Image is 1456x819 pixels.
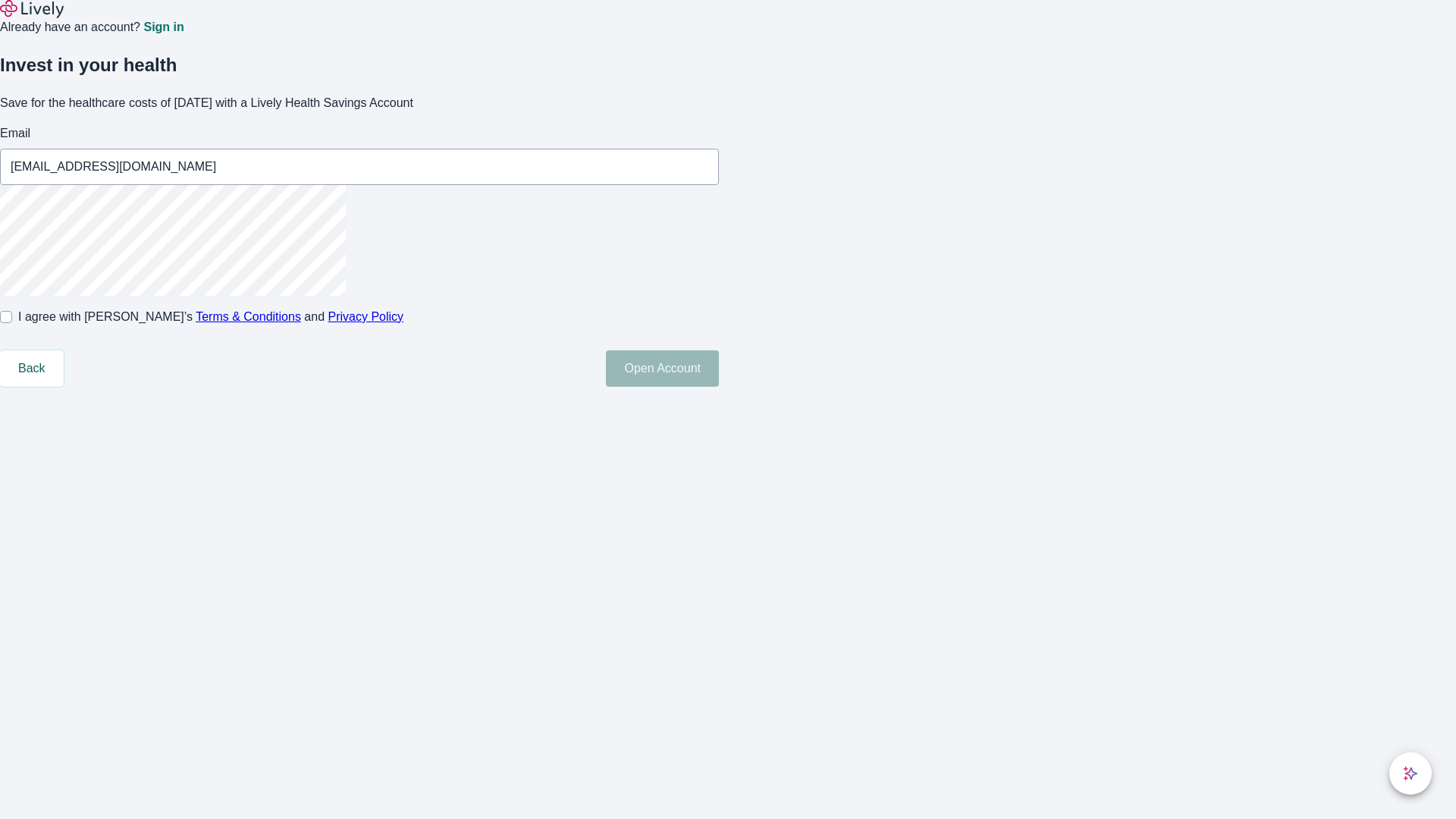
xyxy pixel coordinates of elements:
[328,310,404,323] a: Privacy Policy
[1403,766,1418,781] svg: Lively AI Assistant
[1389,752,1432,795] button: chat
[18,308,403,326] span: I agree with [PERSON_NAME]’s and
[143,21,184,33] a: Sign in
[196,310,301,323] a: Terms & Conditions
